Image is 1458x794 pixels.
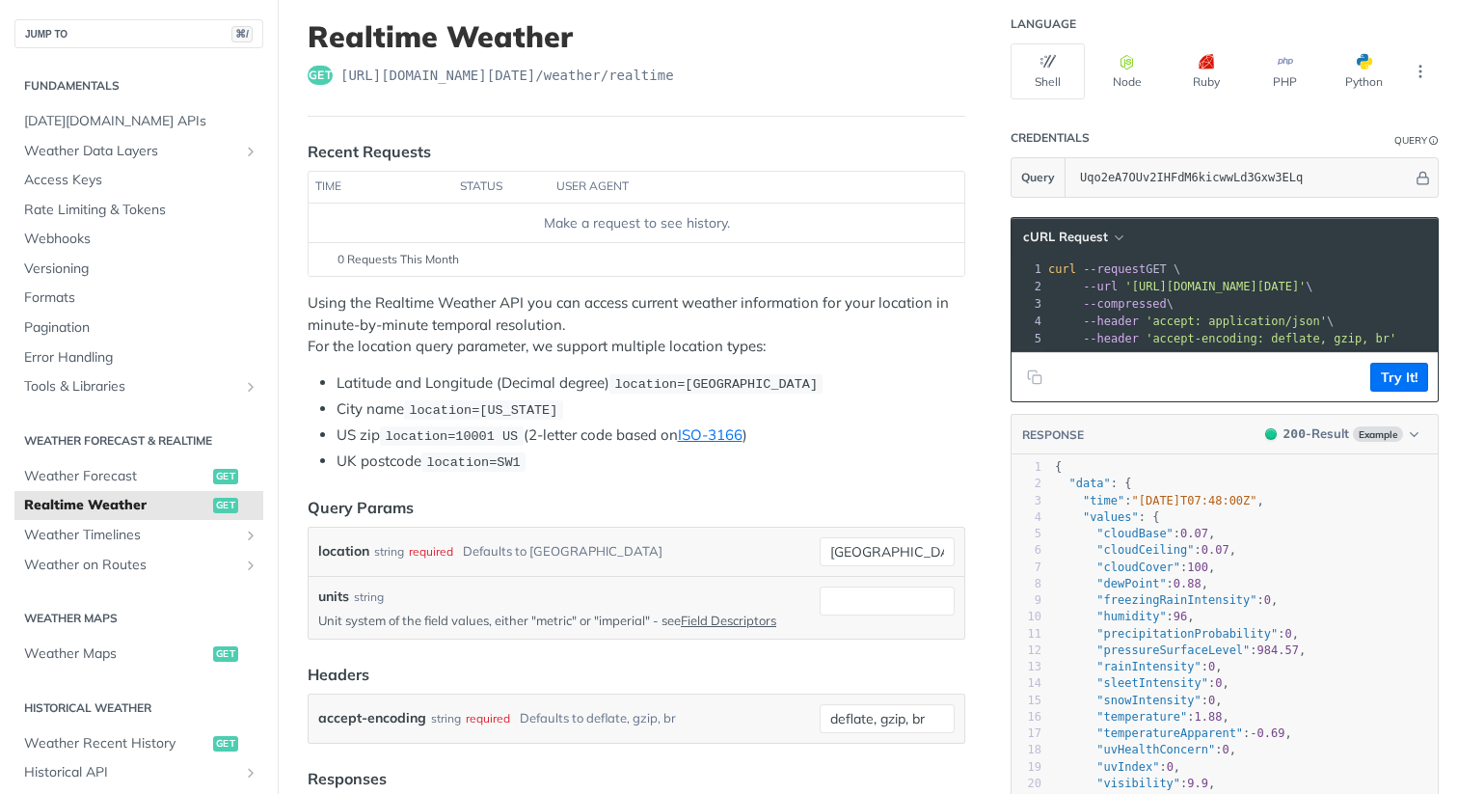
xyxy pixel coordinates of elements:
span: 'accept-encoding: deflate, gzip, br' [1146,332,1396,345]
span: Weather Recent History [24,734,208,753]
span: : , [1055,593,1278,607]
button: Query [1012,158,1066,197]
span: 0 [1215,676,1222,690]
div: Defaults to deflate, gzip, br [520,704,676,732]
button: Show subpages for Historical API [243,765,258,780]
p: Using the Realtime Weather API you can access current weather information for your location in mi... [308,292,965,358]
span: Rate Limiting & Tokens [24,201,258,220]
span: 984.57 [1257,643,1299,657]
span: get [213,498,238,513]
span: Weather Data Layers [24,142,238,161]
button: Ruby [1169,43,1243,99]
div: 4 [1012,509,1041,526]
span: "time" [1083,494,1124,507]
li: City name [337,398,965,421]
th: user agent [550,172,926,203]
li: UK postcode [337,451,965,473]
span: Example [1353,426,1403,442]
span: : , [1055,643,1306,657]
span: Error Handling [24,348,258,368]
span: - [1250,726,1256,740]
span: "temperatureApparent" [1096,726,1243,740]
div: 10 [1012,609,1041,625]
a: Weather on RoutesShow subpages for Weather on Routes [14,551,263,580]
button: PHP [1248,43,1322,99]
span: 0.07 [1180,527,1208,540]
a: Rate Limiting & Tokens [14,196,263,225]
div: 19 [1012,759,1041,776]
a: Realtime Weatherget [14,491,263,520]
span: Weather Forecast [24,467,208,486]
span: { [1055,460,1062,474]
th: time [309,172,453,203]
div: required [466,704,510,732]
span: : , [1055,543,1236,557]
div: string [431,704,461,732]
div: 2 [1012,476,1041,492]
span: "uvHealthConcern" [1096,743,1215,756]
span: Weather on Routes [24,556,238,575]
div: 11 [1012,626,1041,643]
span: 200 [1265,428,1277,440]
span: https://api.tomorrow.io/v4/weather/realtime [340,66,674,85]
span: : , [1055,610,1195,623]
div: Headers [308,663,369,686]
li: US zip (2-letter code based on ) [337,424,965,447]
span: 96 [1174,610,1187,623]
button: RESPONSE [1021,425,1085,445]
button: Node [1090,43,1164,99]
span: 0 [1167,760,1174,774]
span: \ [1048,315,1334,328]
div: required [409,537,453,565]
span: : , [1055,760,1180,774]
div: - Result [1283,424,1349,444]
span: : , [1055,494,1264,507]
div: 15 [1012,693,1041,709]
a: Versioning [14,255,263,284]
span: : , [1055,527,1215,540]
a: Error Handling [14,343,263,372]
a: Pagination [14,314,263,342]
span: : , [1055,561,1215,574]
span: ⌘/ [231,26,253,42]
span: "humidity" [1096,610,1166,623]
div: 5 [1012,330,1044,347]
span: : , [1055,777,1215,790]
div: 13 [1012,659,1041,675]
div: 18 [1012,742,1041,758]
span: 0 [1208,660,1215,673]
span: "cloudCeiling" [1096,543,1194,557]
span: : { [1055,477,1132,490]
span: --compressed [1083,297,1167,311]
span: "data" [1068,477,1110,490]
button: Shell [1011,43,1085,99]
span: Realtime Weather [24,496,208,515]
button: Try It! [1370,363,1428,392]
div: Query Params [308,496,414,519]
div: 2 [1012,278,1044,295]
span: "visibility" [1096,777,1180,790]
span: Access Keys [24,171,258,190]
div: 4 [1012,313,1044,330]
span: 0.69 [1257,726,1285,740]
span: Weather Timelines [24,526,238,545]
a: Tools & LibrariesShow subpages for Tools & Libraries [14,372,263,401]
label: units [318,587,349,607]
div: Credentials [1011,130,1090,146]
a: Weather Mapsget [14,640,263,669]
button: Show subpages for Tools & Libraries [243,379,258,395]
span: '[URL][DOMAIN_NAME][DATE]' [1124,280,1306,293]
span: "sleetIntensity" [1096,676,1208,690]
button: 200200-ResultExample [1255,424,1428,444]
span: Tools & Libraries [24,377,238,397]
div: Responses [308,767,387,790]
span: --header [1083,315,1139,328]
span: : , [1055,710,1229,724]
input: apikey [1070,158,1413,197]
span: get [213,469,238,484]
span: 0 [1284,627,1291,641]
span: location=10001 US [385,429,518,444]
button: JUMP TO⌘/ [14,19,263,48]
span: "[DATE]T07:48:00Z" [1132,494,1257,507]
button: Show subpages for Weather Data Layers [243,144,258,159]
